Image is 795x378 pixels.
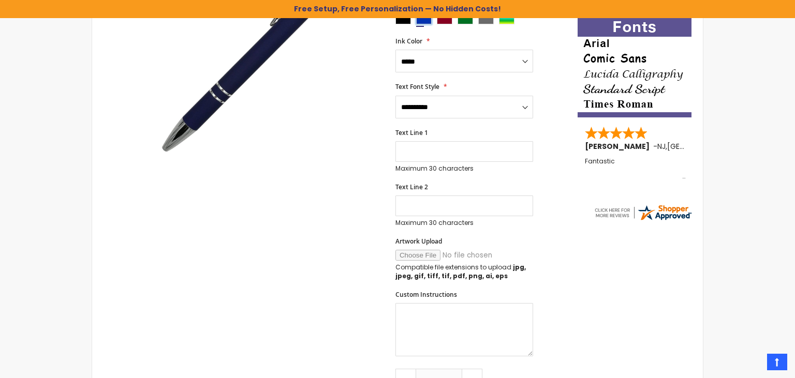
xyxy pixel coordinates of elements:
div: Burgundy [437,14,452,24]
p: Maximum 30 characters [395,219,533,227]
div: Green [458,14,473,24]
div: Black [395,14,411,24]
span: Text Line 2 [395,183,428,191]
span: Artwork Upload [395,237,442,246]
span: Text Font Style [395,82,439,91]
span: [GEOGRAPHIC_DATA] [667,141,743,152]
span: - , [653,141,743,152]
span: [PERSON_NAME] [585,141,653,152]
p: Maximum 30 characters [395,164,533,173]
img: font-personalization-examples [578,18,691,117]
span: Ink Color [395,37,422,46]
a: 4pens.com certificate URL [593,215,693,224]
img: 4pens.com widget logo [593,203,693,222]
strong: jpg, jpeg, gif, tiff, tif, pdf, png, ai, eps [395,263,526,280]
span: Text Line 1 [395,128,428,137]
span: NJ [657,141,666,152]
p: Compatible file extensions to upload: [395,263,533,280]
div: Fantastic [585,158,685,180]
div: Blue [416,14,432,24]
div: Assorted [499,14,514,24]
iframe: Google Customer Reviews [710,350,795,378]
div: Grey [478,14,494,24]
span: Custom Instructions [395,290,457,299]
